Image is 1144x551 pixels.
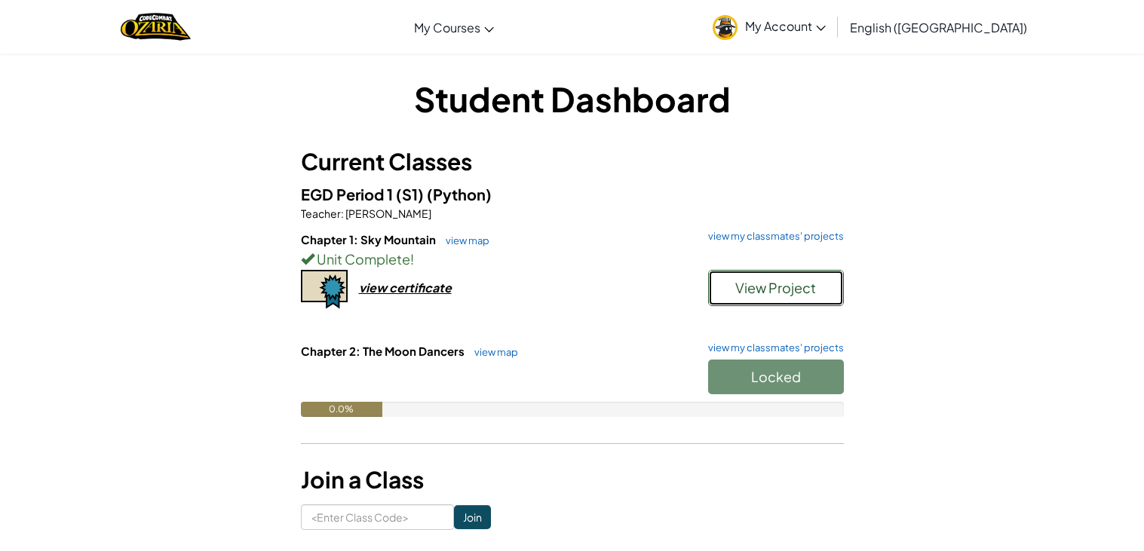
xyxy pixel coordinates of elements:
[438,234,489,246] a: view map
[301,463,844,497] h3: Join a Class
[427,185,492,204] span: (Python)
[121,11,191,42] a: Ozaria by CodeCombat logo
[301,344,467,358] span: Chapter 2: The Moon Dancers
[301,207,341,220] span: Teacher
[701,343,844,353] a: view my classmates' projects
[301,232,438,246] span: Chapter 1: Sky Mountain
[842,7,1035,47] a: English ([GEOGRAPHIC_DATA])
[301,280,452,295] a: view certificate
[410,250,414,268] span: !
[414,20,480,35] span: My Courses
[467,346,518,358] a: view map
[705,3,833,51] a: My Account
[359,280,452,295] div: view certificate
[745,18,826,34] span: My Account
[301,270,348,309] img: certificate-icon.png
[301,145,844,179] h3: Current Classes
[121,11,191,42] img: Home
[301,75,844,122] h1: Student Dashboard
[341,207,344,220] span: :
[708,270,844,306] button: View Project
[713,15,738,40] img: avatar
[850,20,1027,35] span: English ([GEOGRAPHIC_DATA])
[301,402,382,417] div: 0.0%
[406,7,501,47] a: My Courses
[301,504,454,530] input: <Enter Class Code>
[301,185,427,204] span: EGD Period 1 (S1)
[344,207,431,220] span: [PERSON_NAME]
[735,279,816,296] span: View Project
[454,505,491,529] input: Join
[314,250,410,268] span: Unit Complete
[701,231,844,241] a: view my classmates' projects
